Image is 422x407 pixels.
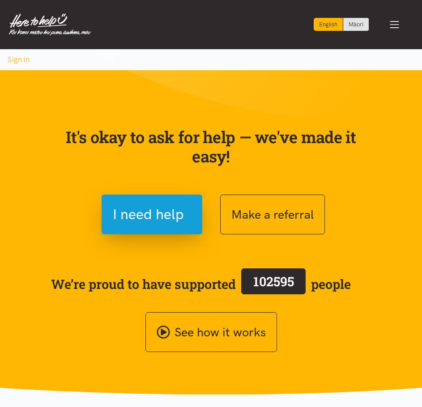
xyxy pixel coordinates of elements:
[51,267,351,301] span: We’re proud to have supported people
[9,13,91,36] img: Home
[253,273,294,290] span: 102595
[145,312,277,352] a: See how it works
[59,127,363,166] p: It's okay to ask for help — we've made it easy!
[113,203,184,226] span: I need help
[102,195,202,234] button: I need help
[236,267,311,301] a: 102595
[314,18,343,31] div: Current language
[376,9,413,40] button: Toggle navigation
[343,18,369,31] a: Switch to Te Reo Māori
[314,18,369,31] div: Language toggle
[220,195,325,234] button: Make a referral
